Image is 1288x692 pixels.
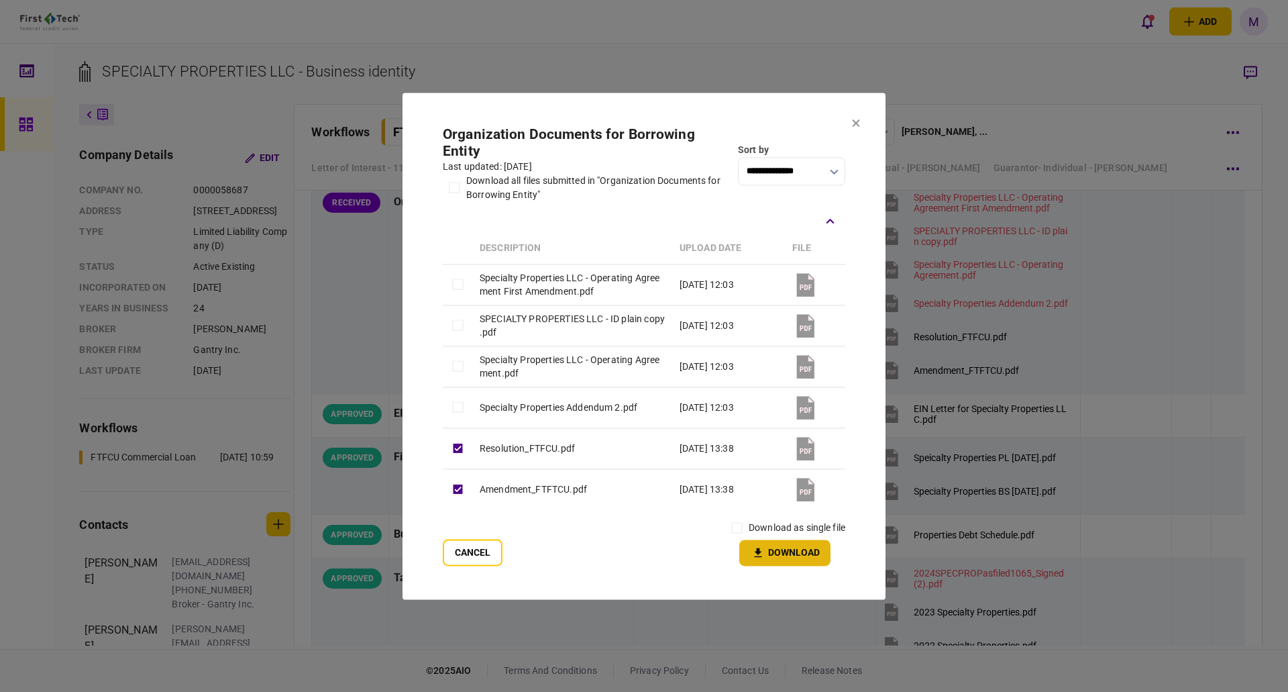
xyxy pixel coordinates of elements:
[673,264,786,305] td: [DATE] 12:03
[786,233,845,264] th: file
[473,469,673,510] td: Amendment_FTFTCU.pdf
[673,305,786,346] td: [DATE] 12:03
[473,264,673,305] td: Specialty Properties LLC - Operating Agreement First Amendment.pdf
[473,428,673,469] td: Resolution_FTFCU.pdf
[473,387,673,428] td: Specialty Properties Addendum 2.pdf
[673,469,786,510] td: [DATE] 13:38
[673,387,786,428] td: [DATE] 12:03
[443,126,731,160] h2: Organization Documents for Borrowing Entity
[466,174,731,202] div: download all files submitted in "Organization Documents for Borrowing Entity"
[473,233,673,264] th: Description
[473,305,673,346] td: SPECIALTY PROPERTIES LLC - ID plain copy.pdf
[473,346,673,387] td: Specialty Properties LLC - Operating Agreement.pdf
[739,540,830,566] button: Download
[443,539,502,566] button: Cancel
[673,346,786,387] td: [DATE] 12:03
[738,143,845,157] div: Sort by
[443,160,731,174] div: last updated: [DATE]
[749,521,845,535] label: download as single file
[673,428,786,469] td: [DATE] 13:38
[673,233,786,264] th: upload date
